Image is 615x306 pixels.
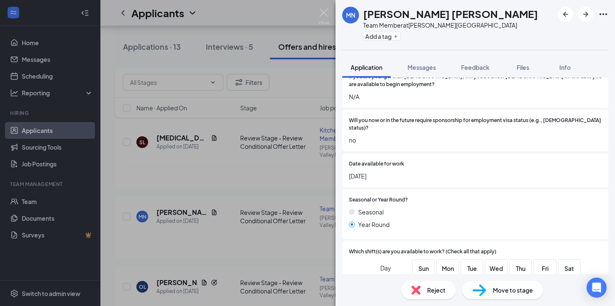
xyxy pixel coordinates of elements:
[538,264,553,273] span: Fri
[581,9,591,19] svg: ArrowRight
[587,278,607,298] div: Open Intercom Messenger
[349,73,602,89] span: If you are younger than [DEMOGRAPHIC_DATA], will you be under [DEMOGRAPHIC_DATA] on the date you ...
[562,264,577,273] span: Sat
[416,264,431,273] span: Sun
[349,160,404,168] span: Date available for work
[358,207,384,217] span: Seasonal
[578,7,593,22] button: ArrowRight
[349,196,408,204] span: Seasonal or Year Round?
[349,248,496,256] span: Which shift(s) are you available to work? (Check all that apply)
[393,34,398,39] svg: Plus
[346,11,355,19] div: MN
[489,264,504,273] span: Wed
[358,220,389,229] span: Year Round
[427,286,446,295] span: Reject
[380,263,391,273] span: Day
[598,9,608,19] svg: Ellipses
[558,7,573,22] button: ArrowLeftNew
[349,135,602,145] span: no
[517,64,529,71] span: Files
[349,92,602,101] span: N/A
[493,286,533,295] span: Move to stage
[363,21,538,29] div: Team Member at [PERSON_NAME][GEOGRAPHIC_DATA]
[440,264,455,273] span: Mon
[349,171,602,181] span: [DATE]
[363,32,400,41] button: PlusAdd a tag
[559,64,571,71] span: Info
[464,264,479,273] span: Tue
[461,64,489,71] span: Feedback
[351,64,382,71] span: Application
[363,7,538,21] h1: [PERSON_NAME] [PERSON_NAME]
[561,9,571,19] svg: ArrowLeftNew
[349,117,602,133] span: Will you now or in the future require sponsorship for employment visa status (e.g., [DEMOGRAPHIC_...
[407,64,436,71] span: Messages
[513,264,528,273] span: Thu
